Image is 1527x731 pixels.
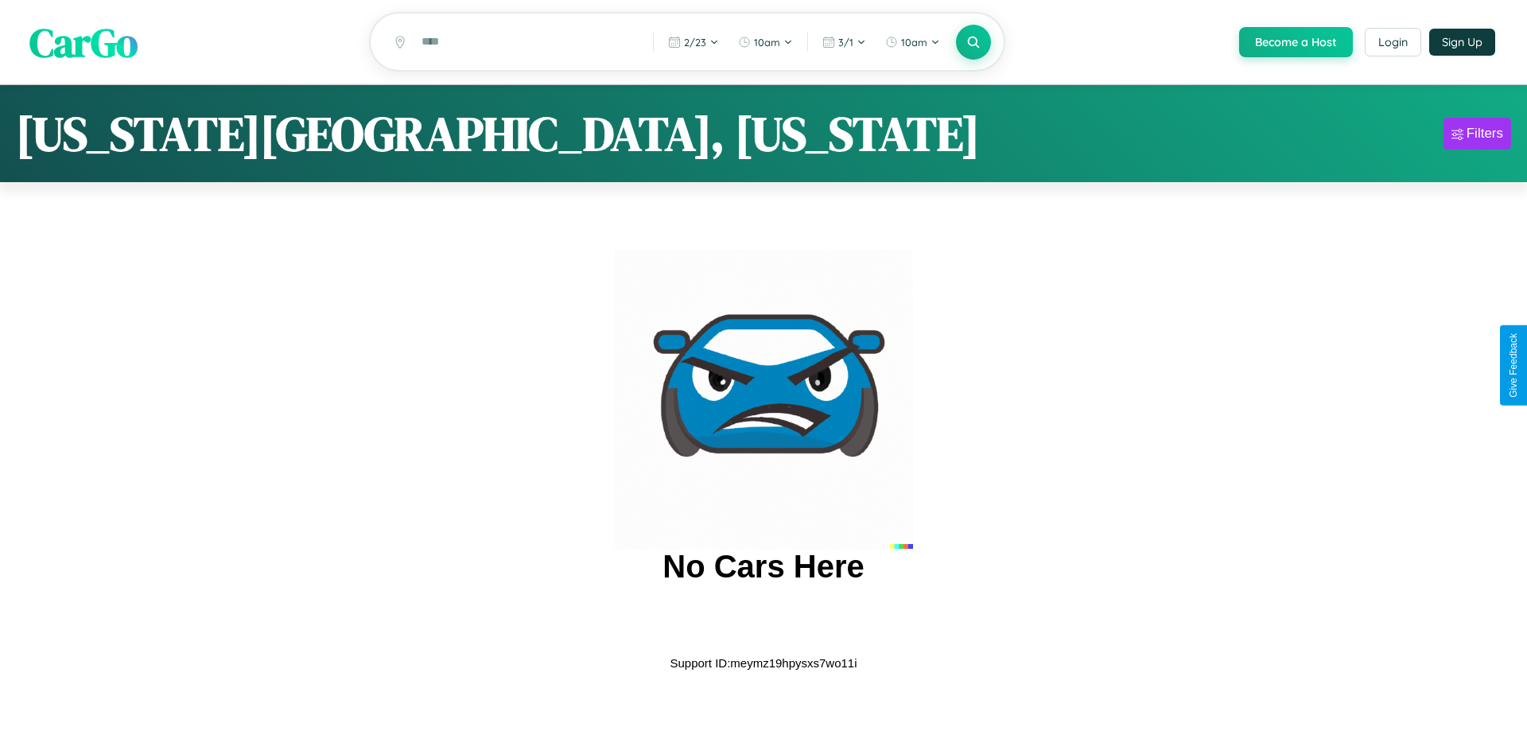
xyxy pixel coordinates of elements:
button: Sign Up [1429,29,1495,56]
button: 2/23 [660,29,727,55]
button: Filters [1443,118,1511,150]
p: Support ID: meymz19hpysxs7wo11i [670,652,857,674]
span: 3 / 1 [838,36,853,49]
button: Login [1365,28,1421,56]
div: Filters [1467,126,1503,142]
span: 10am [754,36,780,49]
span: CarGo [29,14,138,69]
button: 10am [730,29,801,55]
button: 10am [877,29,948,55]
span: 10am [901,36,927,49]
button: Become a Host [1239,27,1353,57]
span: 2 / 23 [684,36,706,49]
button: 3/1 [814,29,874,55]
img: car [614,250,913,549]
h1: [US_STATE][GEOGRAPHIC_DATA], [US_STATE] [16,101,980,166]
h2: No Cars Here [662,549,864,585]
div: Give Feedback [1508,333,1519,398]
